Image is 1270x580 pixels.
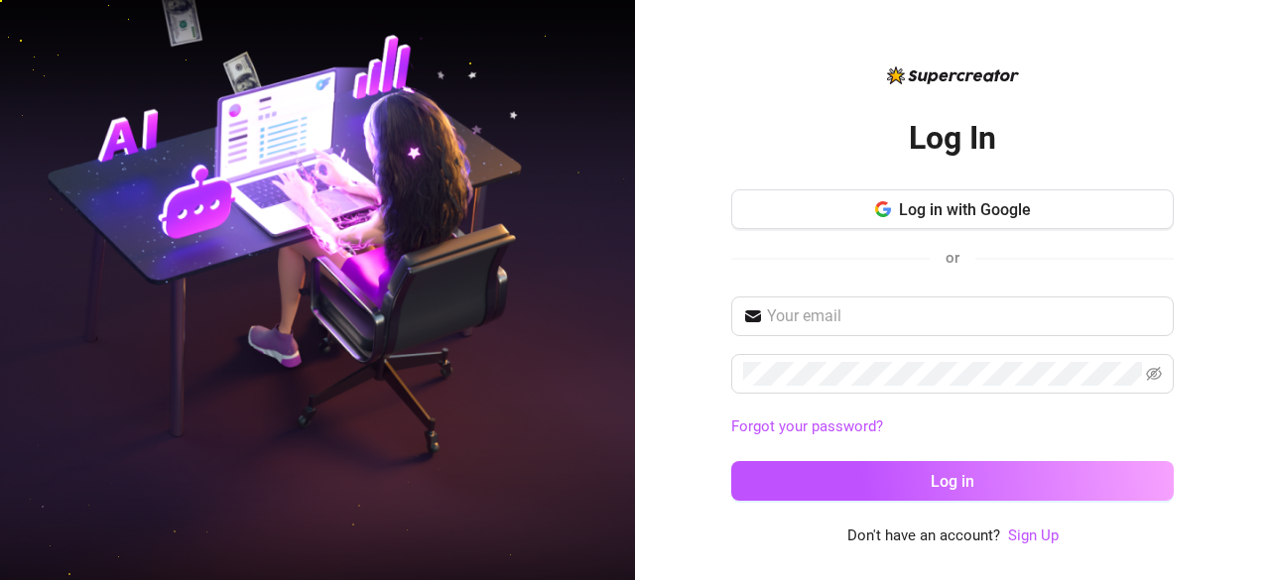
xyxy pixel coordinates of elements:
span: Log in with Google [899,200,1031,219]
span: Log in [931,472,974,491]
input: Your email [767,304,1162,328]
a: Forgot your password? [731,417,883,435]
span: eye-invisible [1146,366,1162,382]
h2: Log In [909,118,996,159]
span: or [946,249,959,267]
a: Sign Up [1008,524,1059,548]
button: Log in with Google [731,189,1174,229]
button: Log in [731,461,1174,501]
a: Forgot your password? [731,415,1174,439]
img: logo-BBDzfeDw.svg [887,66,1019,84]
span: Don't have an account? [847,524,1000,548]
a: Sign Up [1008,526,1059,544]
